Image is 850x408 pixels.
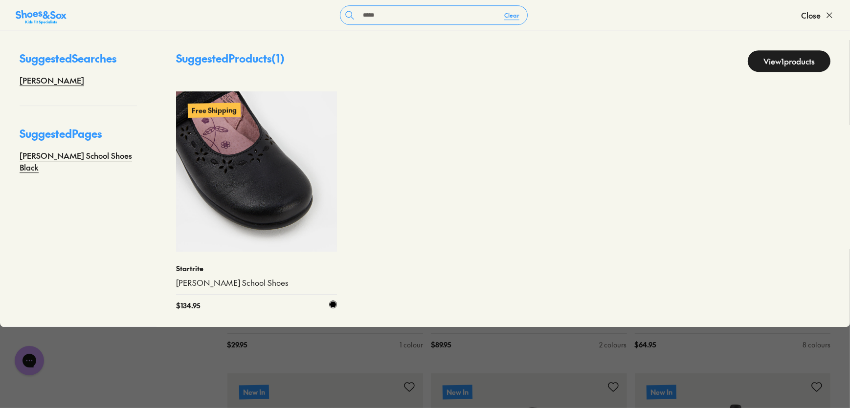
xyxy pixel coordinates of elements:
div: 8 colours [803,340,830,350]
img: SNS_Logo_Responsive.svg [16,9,67,25]
div: 1 colour [400,340,423,350]
a: [PERSON_NAME] School Shoes [176,278,337,288]
span: $ 29.95 [227,340,247,350]
span: $ 89.95 [431,340,451,350]
span: $ 134.95 [176,301,200,311]
p: New In [239,385,268,400]
a: [PERSON_NAME] [20,74,84,86]
p: Suggested Searches [20,50,137,74]
a: [PERSON_NAME] School Shoes Black [20,150,137,173]
span: ( 1 ) [271,51,285,65]
a: Free Shipping [176,91,337,252]
p: Suggested Products [176,50,285,72]
div: 2 colours [600,340,627,350]
span: $ 64.95 [635,340,656,350]
button: Clear [496,6,527,24]
p: New In [646,385,676,400]
a: Shoes &amp; Sox [16,7,67,23]
p: Free Shipping [188,103,241,117]
a: View1products [748,50,830,72]
p: New In [443,385,472,400]
button: Close [801,4,834,26]
span: Close [801,9,821,21]
iframe: Gorgias live chat messenger [10,343,49,379]
p: Suggested Pages [20,126,137,150]
p: Startrite [176,263,337,274]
